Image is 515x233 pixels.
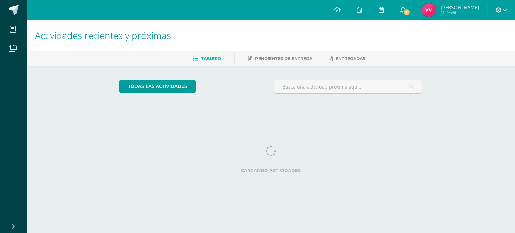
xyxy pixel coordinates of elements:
[119,168,423,173] label: Cargando actividades
[35,29,171,42] span: Actividades recientes y próximas
[329,53,365,64] a: Entregadas
[274,80,422,93] input: Busca una actividad próxima aquí...
[119,80,196,93] a: todas las Actividades
[248,53,312,64] a: Pendientes de entrega
[201,56,221,61] span: Tablero
[336,56,365,61] span: Entregadas
[422,3,436,17] img: a20e2ad5630fb3893a434f1186c62516.png
[441,10,479,16] span: Mi Perfil
[192,53,221,64] a: Tablero
[441,4,479,11] span: [PERSON_NAME]
[403,9,410,16] span: 1
[255,56,312,61] span: Pendientes de entrega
